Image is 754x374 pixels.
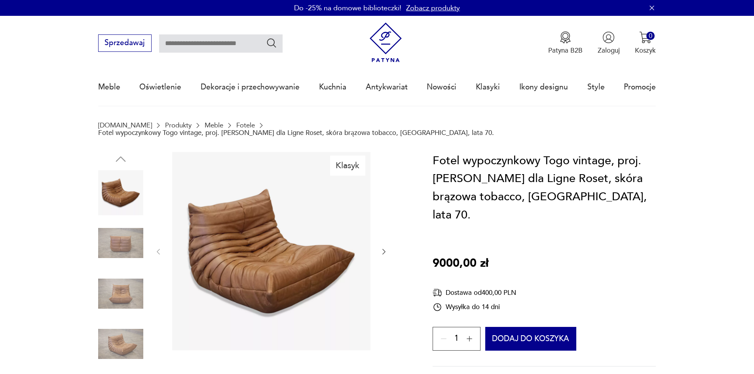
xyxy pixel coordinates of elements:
img: Zdjęcie produktu Fotel wypoczynkowy Togo vintage, proj. M. Ducaroy dla Ligne Roset, skóra brązowa... [98,271,143,316]
img: Zdjęcie produktu Fotel wypoczynkowy Togo vintage, proj. M. Ducaroy dla Ligne Roset, skóra brązowa... [98,220,143,266]
a: [DOMAIN_NAME] [98,122,152,129]
a: Oświetlenie [139,69,181,105]
p: 9000,00 zł [433,254,488,273]
p: Fotel wypoczynkowy Togo vintage, proj. [PERSON_NAME] dla Ligne Roset, skóra brązowa tobacco, [GEO... [98,129,494,137]
a: Nowości [427,69,456,105]
button: 0Koszyk [635,31,656,55]
p: Patyna B2B [548,46,583,55]
button: Szukaj [266,37,277,49]
a: Kuchnia [319,69,346,105]
div: Wysyłka do 14 dni [433,302,516,312]
a: Sprzedawaj [98,40,152,47]
img: Ikonka użytkownika [602,31,615,44]
a: Antykwariat [366,69,408,105]
img: Ikona medalu [559,31,572,44]
img: Zdjęcie produktu Fotel wypoczynkowy Togo vintage, proj. M. Ducaroy dla Ligne Roset, skóra brązowa... [172,152,370,350]
a: Ikona medaluPatyna B2B [548,31,583,55]
a: Meble [98,69,120,105]
button: Patyna B2B [548,31,583,55]
a: Ikony designu [519,69,568,105]
a: Fotele [236,122,255,129]
div: Dostawa od 400,00 PLN [433,288,516,298]
img: Zdjęcie produktu Fotel wypoczynkowy Togo vintage, proj. M. Ducaroy dla Ligne Roset, skóra brązowa... [98,321,143,366]
img: Patyna - sklep z meblami i dekoracjami vintage [366,23,406,63]
img: Ikona dostawy [433,288,442,298]
button: Dodaj do koszyka [485,327,577,351]
button: Sprzedawaj [98,34,152,52]
a: Klasyki [476,69,500,105]
div: 0 [646,32,655,40]
span: 1 [454,336,459,342]
h1: Fotel wypoczynkowy Togo vintage, proj. [PERSON_NAME] dla Ligne Roset, skóra brązowa tobacco, [GEO... [433,152,656,224]
a: Dekoracje i przechowywanie [201,69,300,105]
button: Zaloguj [598,31,620,55]
p: Koszyk [635,46,656,55]
p: Zaloguj [598,46,620,55]
div: Klasyk [330,156,365,175]
a: Zobacz produkty [406,3,460,13]
a: Produkty [165,122,192,129]
a: Meble [205,122,223,129]
img: Zdjęcie produktu Fotel wypoczynkowy Togo vintage, proj. M. Ducaroy dla Ligne Roset, skóra brązowa... [98,170,143,215]
a: Style [587,69,605,105]
p: Do -25% na domowe biblioteczki! [294,3,401,13]
a: Promocje [624,69,656,105]
img: Ikona koszyka [639,31,651,44]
